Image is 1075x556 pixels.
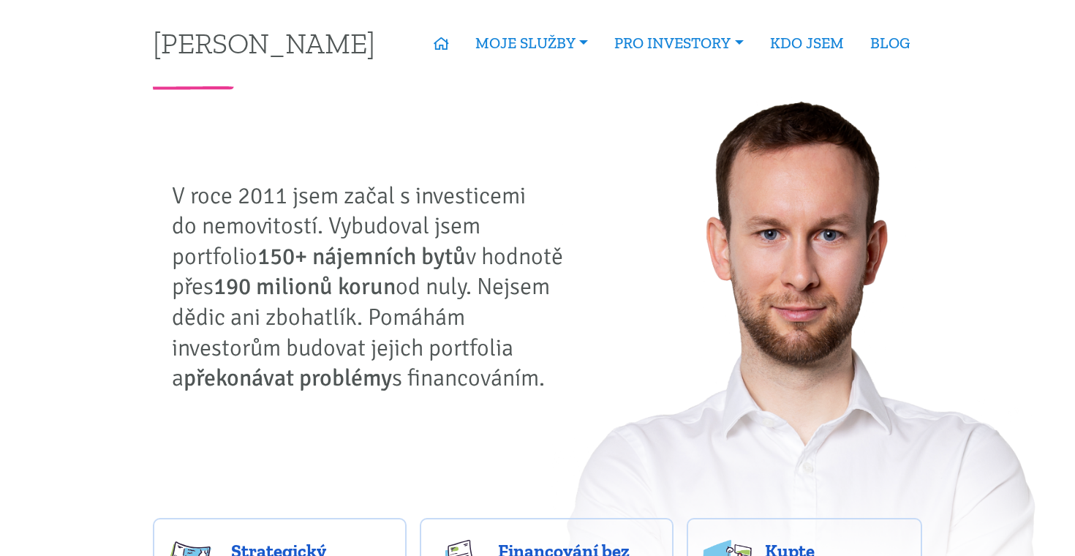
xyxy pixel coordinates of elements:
a: MOJE SLUŽBY [462,26,601,60]
a: KDO JSEM [757,26,857,60]
a: BLOG [857,26,923,60]
a: [PERSON_NAME] [153,29,375,57]
strong: 190 milionů korun [214,272,396,301]
strong: překonávat problémy [184,364,392,392]
a: PRO INVESTORY [601,26,756,60]
p: V roce 2011 jsem začal s investicemi do nemovitostí. Vybudoval jsem portfolio v hodnotě přes od n... [172,181,574,394]
strong: 150+ nájemních bytů [257,242,466,271]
